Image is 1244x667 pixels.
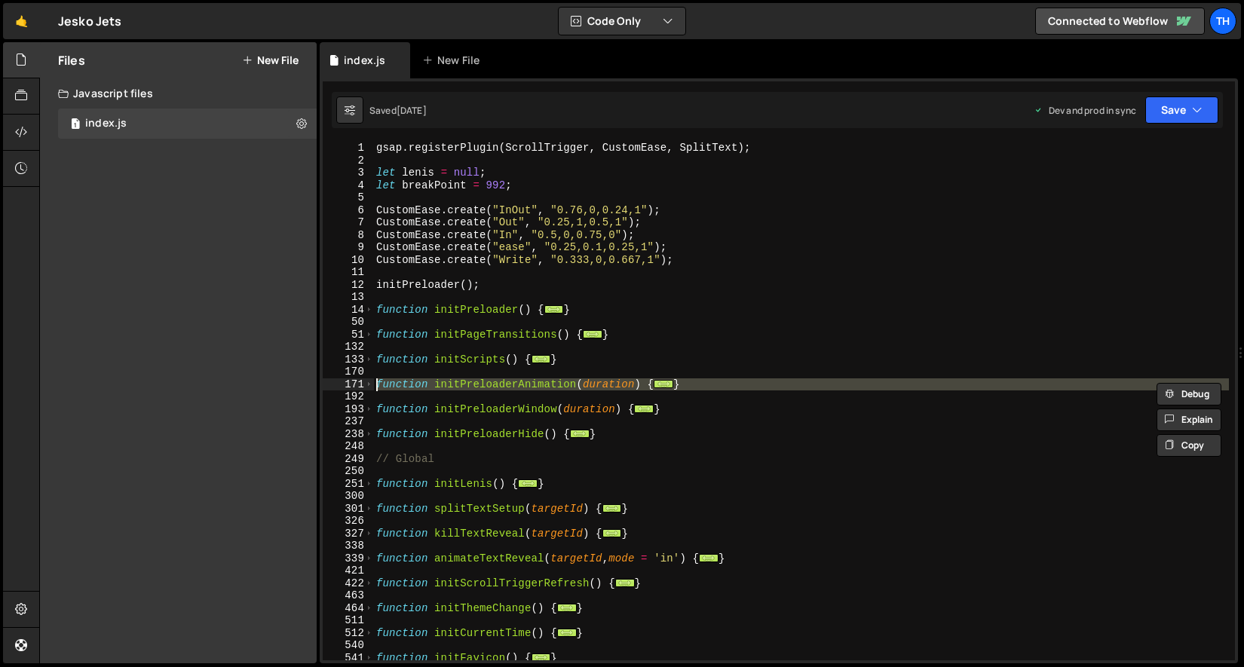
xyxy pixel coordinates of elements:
[602,528,622,537] span: ...
[323,428,374,441] div: 238
[369,104,427,117] div: Saved
[323,440,374,453] div: 248
[544,304,564,313] span: ...
[635,404,654,412] span: ...
[323,279,374,292] div: 12
[559,8,685,35] button: Code Only
[323,453,374,466] div: 249
[323,403,374,416] div: 193
[397,104,427,117] div: [DATE]
[323,589,374,602] div: 463
[323,528,374,540] div: 327
[323,204,374,217] div: 6
[699,553,719,561] span: ...
[323,378,374,391] div: 171
[557,628,577,636] span: ...
[323,614,374,627] div: 511
[1157,408,1221,431] button: Explain
[323,241,374,254] div: 9
[557,603,577,611] span: ...
[1035,8,1205,35] a: Connected to Webflow
[323,415,374,428] div: 237
[323,503,374,516] div: 301
[58,109,317,139] div: 16759/45776.js
[323,229,374,242] div: 8
[323,602,374,615] div: 464
[1034,104,1136,117] div: Dev and prod in sync
[323,366,374,378] div: 170
[323,304,374,317] div: 14
[422,53,486,68] div: New File
[323,478,374,491] div: 251
[323,627,374,640] div: 512
[323,390,374,403] div: 192
[85,117,127,130] div: index.js
[1209,8,1236,35] a: Th
[71,119,80,131] span: 1
[323,353,374,366] div: 133
[323,254,374,267] div: 10
[323,552,374,565] div: 339
[323,341,374,353] div: 132
[323,167,374,179] div: 3
[1157,383,1221,405] button: Debug
[242,54,299,66] button: New File
[323,490,374,503] div: 300
[323,142,374,155] div: 1
[532,354,551,363] span: ...
[1157,434,1221,457] button: Copy
[323,540,374,552] div: 338
[323,329,374,341] div: 51
[323,465,374,478] div: 250
[344,53,385,68] div: index.js
[532,653,551,661] span: ...
[323,565,374,577] div: 421
[40,78,317,109] div: Javascript files
[3,3,40,39] a: 🤙
[602,503,622,512] span: ...
[323,316,374,329] div: 50
[583,329,602,338] span: ...
[323,515,374,528] div: 326
[1145,96,1218,124] button: Save
[570,429,590,437] span: ...
[654,379,674,387] span: ...
[323,577,374,590] div: 422
[323,179,374,192] div: 4
[58,12,122,30] div: Jesko Jets
[58,52,85,69] h2: Files
[519,479,538,487] span: ...
[323,639,374,652] div: 540
[323,155,374,167] div: 2
[615,578,635,586] span: ...
[323,266,374,279] div: 11
[323,652,374,665] div: 541
[323,216,374,229] div: 7
[323,191,374,204] div: 5
[323,291,374,304] div: 13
